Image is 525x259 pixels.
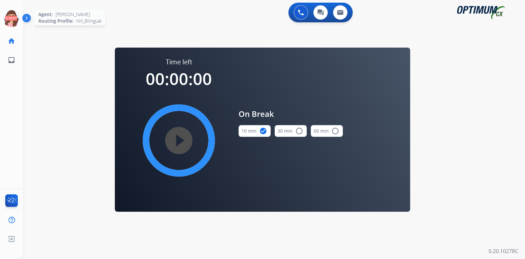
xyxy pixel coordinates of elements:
[311,125,343,137] button: 60 min
[55,11,90,18] span: [PERSON_NAME]
[8,37,15,45] mat-icon: home
[275,125,307,137] button: 30 min
[295,127,303,135] mat-icon: radio_button_unchecked
[76,18,101,24] span: NH_Bilingual
[38,11,53,18] span: Agent:
[38,18,73,24] span: Routing Profile:
[166,57,192,67] span: Time left
[259,127,267,135] mat-icon: check_circle
[331,127,339,135] mat-icon: radio_button_unchecked
[8,56,15,64] mat-icon: inbox
[175,137,183,144] mat-icon: play_circle_filled
[239,125,271,137] button: 10 min
[489,247,518,255] p: 0.20.1027RC
[146,68,212,90] span: 00:00:00
[239,108,343,120] span: On Break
